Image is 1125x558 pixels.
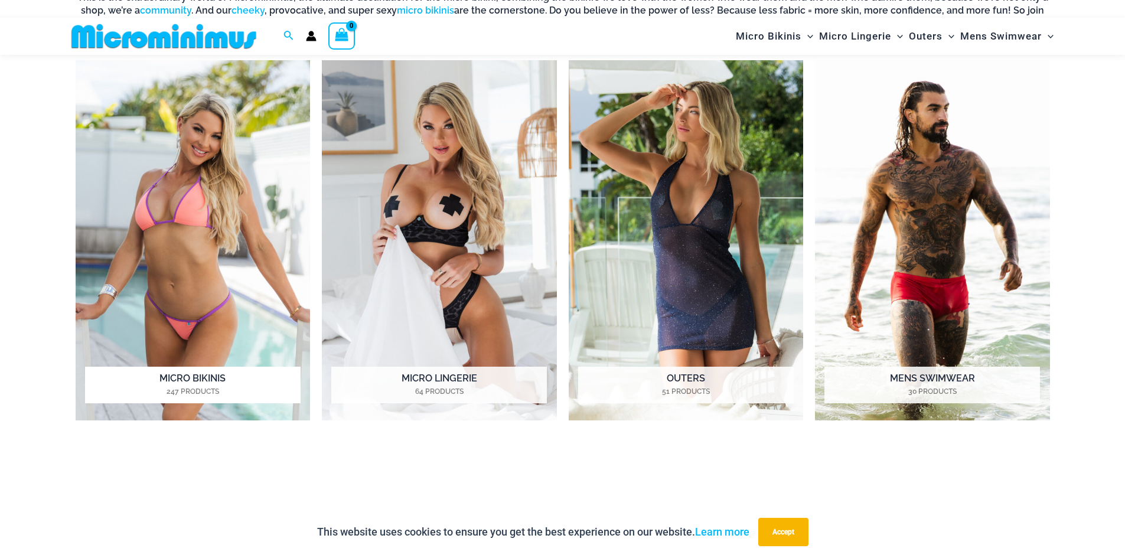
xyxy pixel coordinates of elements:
img: Micro Bikinis [76,60,311,421]
span: Menu Toggle [943,21,954,51]
a: Mens SwimwearMenu ToggleMenu Toggle [957,21,1056,51]
span: Menu Toggle [1042,21,1054,51]
a: micro bikinis [397,5,454,16]
img: Micro Lingerie [322,60,557,421]
nav: Site Navigation [731,19,1059,53]
p: This website uses cookies to ensure you get the best experience on our website. [317,523,749,541]
a: Micro LingerieMenu ToggleMenu Toggle [816,21,906,51]
span: Micro Lingerie [819,21,891,51]
mark: 64 Products [331,386,547,397]
a: community [140,5,191,16]
span: Mens Swimwear [960,21,1042,51]
mark: 30 Products [824,386,1040,397]
a: Micro BikinisMenu ToggleMenu Toggle [733,21,816,51]
span: Micro Bikinis [736,21,801,51]
span: Menu Toggle [891,21,903,51]
a: Visit product category Micro Lingerie [322,60,557,421]
a: Search icon link [283,29,294,44]
button: Accept [758,518,808,546]
iframe: TrustedSite Certified [76,452,1050,540]
a: Learn more [695,526,749,538]
mark: 247 Products [85,386,301,397]
a: Visit product category Mens Swimwear [815,60,1050,421]
h2: Mens Swimwear [824,367,1040,403]
span: Outers [909,21,943,51]
a: View Shopping Cart, empty [328,22,356,50]
h2: Micro Bikinis [85,367,301,403]
mark: 51 Products [578,386,794,397]
img: Mens Swimwear [815,60,1050,421]
a: OutersMenu ToggleMenu Toggle [906,21,957,51]
a: Visit product category Micro Bikinis [76,60,311,421]
img: MM SHOP LOGO FLAT [67,23,261,50]
a: Visit product category Outers [569,60,804,421]
a: cheeky [231,5,265,16]
span: Menu Toggle [801,21,813,51]
h2: Outers [578,367,794,403]
img: Outers [569,60,804,421]
h2: Micro Lingerie [331,367,547,403]
a: Account icon link [306,31,317,41]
